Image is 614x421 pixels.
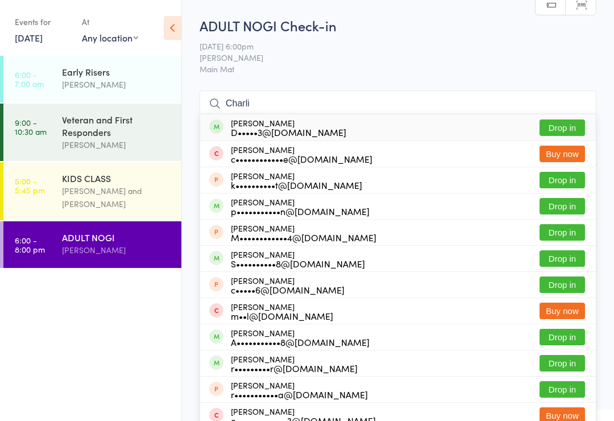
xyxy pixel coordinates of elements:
div: [PERSON_NAME] [231,171,362,189]
a: 5:00 -5:45 pmKIDS CLASS[PERSON_NAME] and [PERSON_NAME] [3,162,181,220]
a: [DATE] [15,31,43,44]
div: r•••••••••••a@[DOMAIN_NAME] [231,390,368,399]
div: At [82,13,138,31]
a: 6:00 -8:00 pmADULT NOGI[PERSON_NAME] [3,221,181,268]
div: A•••••••••••8@[DOMAIN_NAME] [231,337,370,346]
div: [PERSON_NAME] [231,302,333,320]
button: Drop in [540,224,585,241]
div: m••l@[DOMAIN_NAME] [231,311,333,320]
div: r•••••••••r@[DOMAIN_NAME] [231,364,358,373]
button: Drop in [540,355,585,372]
div: k••••••••••t@[DOMAIN_NAME] [231,180,362,189]
button: Buy now [540,146,585,162]
button: Drop in [540,381,585,398]
div: [PERSON_NAME] [231,276,345,294]
button: Drop in [540,276,585,293]
time: 6:00 - 7:00 am [15,70,44,88]
div: c••••••••••••e@[DOMAIN_NAME] [231,154,372,163]
div: S••••••••••8@[DOMAIN_NAME] [231,259,365,268]
div: ADULT NOGI [62,231,172,243]
div: [PERSON_NAME] [231,328,370,346]
button: Buy now [540,303,585,319]
div: [PERSON_NAME] [62,243,172,257]
div: [PERSON_NAME] [231,145,372,163]
div: [PERSON_NAME] [231,381,368,399]
div: M••••••••••••4@[DOMAIN_NAME] [231,233,376,242]
time: 9:00 - 10:30 am [15,118,47,136]
button: Drop in [540,172,585,188]
h2: ADULT NOGI Check-in [200,16,596,35]
div: [PERSON_NAME] [231,197,370,216]
input: Search [200,90,596,117]
div: [PERSON_NAME] [231,118,346,137]
a: 9:00 -10:30 amVeteran and First Responders[PERSON_NAME] [3,104,181,161]
div: KIDS CLASS [62,172,172,184]
div: c•••••6@[DOMAIN_NAME] [231,285,345,294]
div: [PERSON_NAME] [62,78,172,91]
span: [DATE] 6:00pm [200,40,579,52]
button: Drop in [540,250,585,267]
div: p•••••••••••n@[DOMAIN_NAME] [231,207,370,216]
time: 6:00 - 8:00 pm [15,236,45,254]
time: 5:00 - 5:45 pm [15,176,45,195]
div: [PERSON_NAME] [231,224,376,242]
div: D•••••3@[DOMAIN_NAME] [231,127,346,137]
div: Early Risers [62,65,172,78]
button: Drop in [540,329,585,345]
span: [PERSON_NAME] [200,52,579,63]
button: Drop in [540,119,585,136]
div: [PERSON_NAME] [62,138,172,151]
div: Veteran and First Responders [62,113,172,138]
a: 6:00 -7:00 amEarly Risers[PERSON_NAME] [3,56,181,102]
div: Any location [82,31,138,44]
span: Main Mat [200,63,596,75]
div: [PERSON_NAME] [231,250,365,268]
div: [PERSON_NAME] [231,354,358,373]
div: [PERSON_NAME] and [PERSON_NAME] [62,184,172,210]
button: Drop in [540,198,585,214]
div: Events for [15,13,70,31]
